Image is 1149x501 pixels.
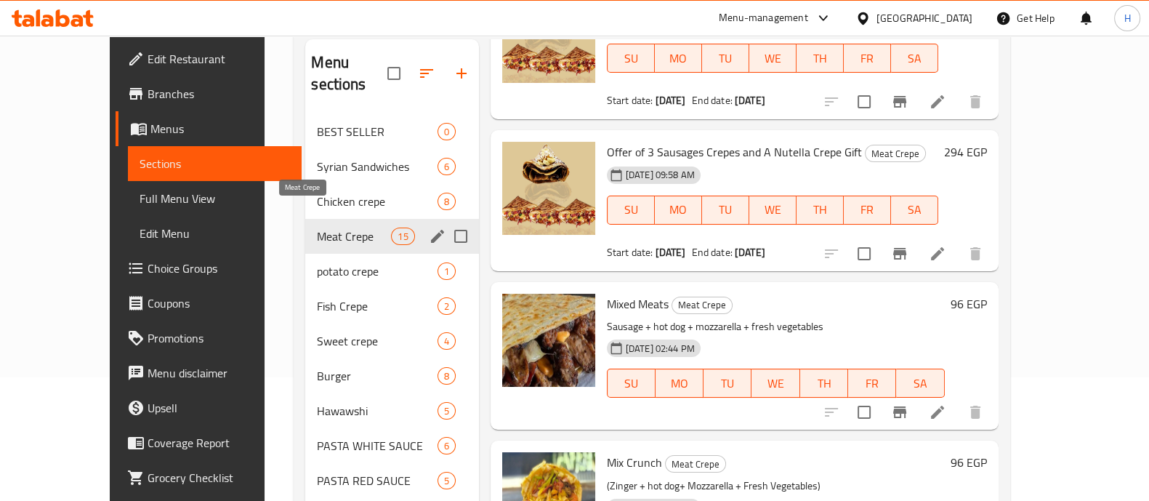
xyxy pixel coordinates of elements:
div: [GEOGRAPHIC_DATA] [876,10,972,26]
div: Fish Crepe [317,297,437,315]
span: TH [802,199,838,220]
a: Coupons [116,286,302,321]
span: SA [902,373,938,394]
button: delete [958,236,993,271]
span: Meat Crepe [317,228,391,245]
span: FR [854,373,890,394]
button: FR [844,196,891,225]
button: WE [751,369,799,398]
span: Meat Crepe [672,297,732,313]
a: Branches [116,76,302,111]
span: Promotions [148,329,290,347]
div: items [438,367,456,385]
div: items [438,123,456,140]
span: [DATE] 09:58 AM [620,168,701,182]
span: 6 [438,439,455,453]
div: Meat Crepe15edit [305,219,478,254]
span: Hawawshi [317,402,437,420]
span: Menus [150,120,290,137]
div: Hawawshi5 [305,393,478,428]
b: [DATE] [656,243,686,262]
img: Mixed Meats [502,294,595,387]
a: Coverage Report [116,425,302,460]
button: SU [607,369,656,398]
p: (Zinger + hot dog+ Mozzarella + Fresh Vegetables) [607,477,945,495]
div: Sweet crepe4 [305,324,478,358]
img: Offer of 3 Sausages Crepes and A Nutella Crepe Gift [502,142,595,235]
span: SU [613,199,649,220]
button: MO [656,369,703,398]
div: Chicken crepe [317,193,437,210]
button: MO [655,196,702,225]
span: Branches [148,85,290,103]
b: [DATE] [735,243,765,262]
button: SA [896,369,944,398]
span: WE [755,199,791,220]
span: Coverage Report [148,434,290,452]
span: Offer of 3 Sausages Crepes and A Nutella Crepe Gift [607,141,862,163]
div: items [438,472,456,489]
span: Sections [140,155,290,172]
button: MO [655,44,702,73]
span: Coupons [148,294,290,312]
a: Sections [128,146,302,181]
a: Grocery Checklist [116,460,302,495]
div: items [438,332,456,350]
div: Fish Crepe2 [305,289,478,324]
button: TH [797,44,844,73]
a: Choice Groups [116,251,302,286]
span: TH [806,373,842,394]
span: [DATE] 02:44 PM [620,342,701,356]
button: WE [749,196,797,225]
div: Sweet crepe [317,332,437,350]
span: SU [613,48,649,69]
a: Menus [116,111,302,146]
span: MO [661,199,696,220]
span: potato crepe [317,262,437,280]
span: 6 [438,160,455,174]
button: TH [800,369,848,398]
span: TU [708,199,743,220]
span: Upsell [148,399,290,417]
button: TU [703,369,751,398]
span: 4 [438,334,455,348]
span: PASTA RED SAUCE [317,472,437,489]
a: Promotions [116,321,302,356]
span: Start date: [607,243,653,262]
div: Chicken crepe8 [305,184,478,219]
button: FR [844,44,891,73]
a: Edit menu item [929,245,946,262]
div: items [438,193,456,210]
span: SA [897,199,932,220]
button: TH [797,196,844,225]
span: Syrian Sandwiches [317,158,437,175]
h6: 96 EGP [951,452,987,473]
span: Select all sections [379,58,409,89]
span: Edit Menu [140,225,290,242]
span: Grocery Checklist [148,469,290,486]
span: FR [850,199,885,220]
div: Meat Crepe [865,145,926,162]
div: Meat Crepe [672,297,733,314]
span: End date: [691,91,732,110]
div: BEST SELLER0 [305,114,478,149]
button: edit [427,225,448,247]
button: Branch-specific-item [882,84,917,119]
div: potato crepe1 [305,254,478,289]
button: SA [891,196,938,225]
div: items [438,262,456,280]
p: Sausage + hot dog + mozzarella + fresh vegetables [607,318,945,336]
span: Meat Crepe [866,145,925,162]
b: [DATE] [735,91,765,110]
span: Select to update [849,239,879,269]
span: 1 [438,265,455,278]
span: Select to update [849,87,879,117]
span: 8 [438,369,455,383]
span: 5 [438,404,455,418]
span: Choice Groups [148,260,290,277]
span: Mixed Meats [607,293,669,315]
a: Edit menu item [929,404,946,421]
span: MO [661,48,696,69]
